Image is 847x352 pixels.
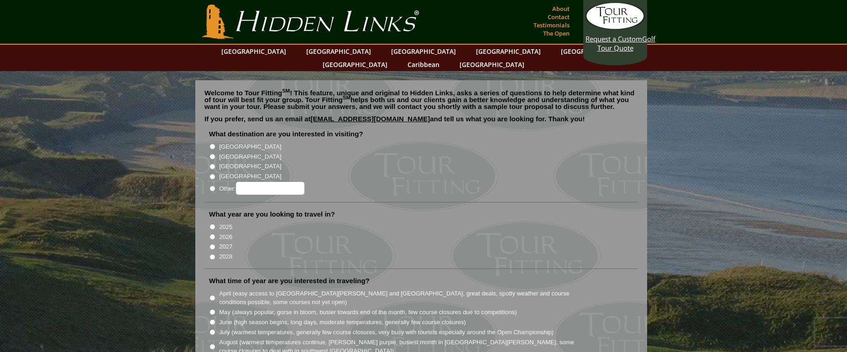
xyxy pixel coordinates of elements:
[204,115,638,129] p: If you prefer, send us an email at and tell us what you are looking for. Thank you!
[219,289,586,307] label: April (easy access to [GEOGRAPHIC_DATA][PERSON_NAME] and [GEOGRAPHIC_DATA], great deals, spotty w...
[209,210,335,219] label: What year are you looking to travel in?
[318,58,392,71] a: [GEOGRAPHIC_DATA]
[236,182,304,195] input: Other:
[531,19,572,31] a: Testimonials
[219,242,232,251] label: 2027
[219,233,232,242] label: 2026
[219,223,232,232] label: 2025
[403,58,444,71] a: Caribbean
[586,2,645,52] a: Request a CustomGolf Tour Quote
[219,328,554,337] label: July (warmest temperatures, generally few course closures, very busy with tourists especially aro...
[586,34,642,43] span: Request a Custom
[541,27,572,40] a: The Open
[455,58,529,71] a: [GEOGRAPHIC_DATA]
[282,88,290,93] sup: SM
[209,129,363,139] label: What destination are you interested in visiting?
[209,276,370,285] label: What time of year are you interested in traveling?
[219,308,517,317] label: May (always popular, gorse in bloom, busier towards end of the month, few course closures due to ...
[204,89,638,110] p: Welcome to Tour Fitting ! This feature, unique and original to Hidden Links, asks a series of que...
[387,45,460,58] a: [GEOGRAPHIC_DATA]
[219,318,466,327] label: June (high season begins, long days, moderate temperatures, generally few course closures)
[550,2,572,15] a: About
[219,252,232,261] label: 2028
[556,45,630,58] a: [GEOGRAPHIC_DATA]
[219,172,281,181] label: [GEOGRAPHIC_DATA]
[302,45,376,58] a: [GEOGRAPHIC_DATA]
[219,152,281,161] label: [GEOGRAPHIC_DATA]
[311,115,430,123] a: [EMAIL_ADDRESS][DOMAIN_NAME]
[471,45,545,58] a: [GEOGRAPHIC_DATA]
[219,162,281,171] label: [GEOGRAPHIC_DATA]
[219,182,304,195] label: Other:
[343,95,350,100] sup: SM
[545,10,572,23] a: Contact
[217,45,291,58] a: [GEOGRAPHIC_DATA]
[219,142,281,151] label: [GEOGRAPHIC_DATA]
